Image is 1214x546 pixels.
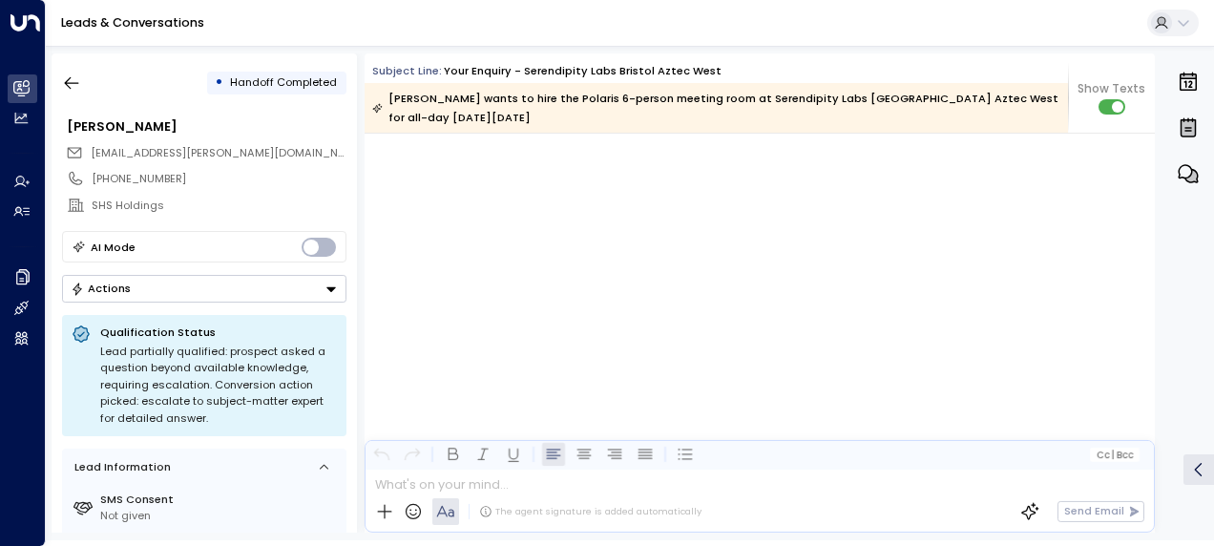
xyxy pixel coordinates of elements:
[71,282,131,295] div: Actions
[479,505,701,518] div: The agent signature is added automatically
[69,459,171,475] div: Lead Information
[92,198,345,214] div: SHS Holdings
[62,275,346,303] div: Button group with a nested menu
[444,63,722,79] div: Your enquiry - Serendipity Labs Bristol Aztec West
[100,325,337,340] p: Qualification Status
[62,275,346,303] button: Actions
[401,443,424,466] button: Redo
[67,117,345,136] div: [PERSON_NAME]
[91,145,365,160] span: [EMAIL_ADDRESS][PERSON_NAME][DOMAIN_NAME]
[100,508,340,524] div: Not given
[91,238,136,257] div: AI Mode
[1078,80,1145,97] span: Show Texts
[61,14,204,31] a: Leads & Conversations
[92,171,345,187] div: [PHONE_NUMBER]
[1090,448,1140,462] button: Cc|Bcc
[372,89,1058,127] div: [PERSON_NAME] wants to hire the Polaris 6-person meeting room at Serendipity Labs [GEOGRAPHIC_DAT...
[1097,450,1134,460] span: Cc Bcc
[372,63,442,78] span: Subject Line:
[91,145,346,161] span: kia.scott@shsholdings.com
[1112,450,1115,460] span: |
[215,69,223,96] div: •
[100,492,340,508] label: SMS Consent
[100,344,337,428] div: Lead partially qualified: prospect asked a question beyond available knowledge, requiring escalat...
[230,74,337,90] span: Handoff Completed
[370,443,393,466] button: Undo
